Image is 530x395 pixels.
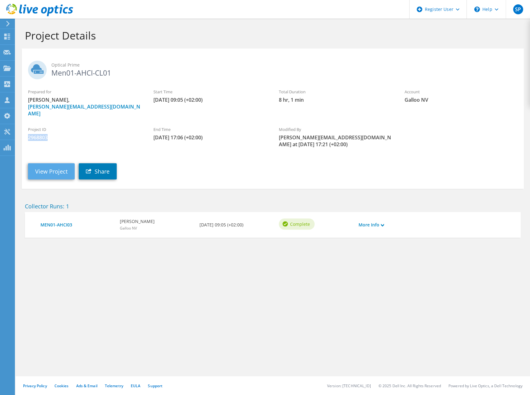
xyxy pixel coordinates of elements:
[199,221,243,228] b: [DATE] 09:05 (+02:00)
[153,89,266,95] label: Start Time
[120,218,155,225] b: [PERSON_NAME]
[28,163,75,179] a: View Project
[153,126,266,132] label: End Time
[131,383,140,388] a: EULA
[28,126,141,132] label: Project ID
[23,383,47,388] a: Privacy Policy
[405,96,518,103] span: Galloo NV
[120,225,137,231] span: Galloo NV
[279,126,392,132] label: Modified By
[28,96,141,117] span: [PERSON_NAME],
[153,134,266,141] span: [DATE] 17:06 (+02:00)
[405,89,518,95] label: Account
[28,89,141,95] label: Prepared for
[359,221,384,228] a: More Info
[28,61,518,76] h2: Men01-AHCI-CL01
[105,383,123,388] a: Telemetry
[148,383,162,388] a: Support
[290,221,310,227] span: Complete
[79,163,117,179] a: Share
[279,96,392,103] span: 8 hr, 1 min
[474,7,480,12] svg: \n
[28,103,140,117] a: [PERSON_NAME][EMAIL_ADDRESS][DOMAIN_NAME]
[25,29,518,42] h1: Project Details
[327,383,371,388] li: Version: [TECHNICAL_ID]
[54,383,69,388] a: Cookies
[279,134,392,148] span: [PERSON_NAME][EMAIL_ADDRESS][DOMAIN_NAME] at [DATE] 17:21 (+02:00)
[25,203,521,210] h2: Collector Runs: 1
[448,383,523,388] li: Powered by Live Optics, a Dell Technology
[76,383,97,388] a: Ads & Email
[153,96,266,103] span: [DATE] 09:05 (+02:00)
[40,221,114,228] a: MEN01-AHCI03
[28,134,141,141] span: 2968803
[279,89,392,95] label: Total Duration
[51,62,518,68] span: Optical Prime
[378,383,441,388] li: © 2025 Dell Inc. All Rights Reserved
[513,4,523,14] span: SP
